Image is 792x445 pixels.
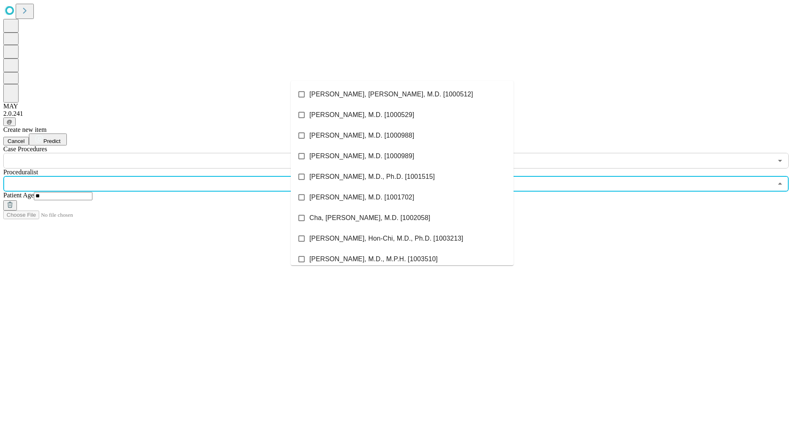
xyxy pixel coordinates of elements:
[3,110,789,117] div: 2.0.241
[3,192,34,199] span: Patient Age
[309,192,414,202] span: [PERSON_NAME], M.D. [1001702]
[43,138,60,144] span: Predict
[3,126,47,133] span: Create new item
[309,234,463,244] span: [PERSON_NAME], Hon-Chi, M.D., Ph.D. [1003213]
[3,169,38,176] span: Proceduralist
[309,89,473,99] span: [PERSON_NAME], [PERSON_NAME], M.D. [1000512]
[309,213,430,223] span: Cha, [PERSON_NAME], M.D. [1002058]
[7,119,12,125] span: @
[3,117,16,126] button: @
[309,172,435,182] span: [PERSON_NAME], M.D., Ph.D. [1001515]
[7,138,25,144] span: Cancel
[309,254,438,264] span: [PERSON_NAME], M.D., M.P.H. [1003510]
[3,137,29,145] button: Cancel
[774,155,786,166] button: Open
[3,145,47,152] span: Scheduled Procedure
[309,110,414,120] span: [PERSON_NAME], M.D. [1000529]
[309,151,414,161] span: [PERSON_NAME], M.D. [1000989]
[3,103,789,110] div: MAY
[29,133,67,145] button: Predict
[774,178,786,190] button: Close
[309,131,414,141] span: [PERSON_NAME], M.D. [1000988]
